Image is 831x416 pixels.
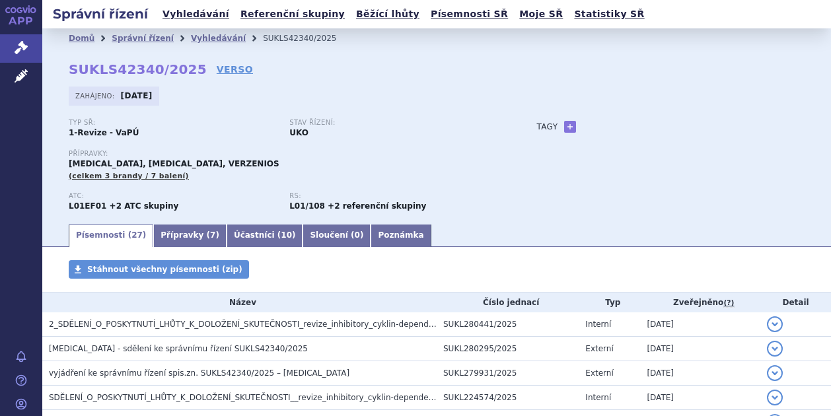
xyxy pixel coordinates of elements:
a: + [564,121,576,133]
a: Písemnosti SŘ [427,5,512,23]
strong: palbociklib [289,201,325,211]
a: Domů [69,34,94,43]
th: Číslo jednací [437,293,579,312]
strong: UKO [289,128,308,137]
span: SDĚLENÍ_O_POSKYTNUTÍ_LHŮTY_K_DOLOŽENÍ_SKUTEČNOSTI__revize_inhibitory_cyklin-dependentní_kinázy_CDKi_ [49,393,500,402]
a: Vyhledávání [191,34,246,43]
td: SUKL280441/2025 [437,312,579,337]
th: Detail [760,293,831,312]
a: Vyhledávání [159,5,233,23]
span: 2_SDĚLENÍ_O_POSKYTNUTÍ_LHŮTY_K_DOLOŽENÍ_SKUTEČNOSTI_revize_inhibitory_cyklin-dependentní kinázy_CDKi [49,320,500,329]
strong: SUKLS42340/2025 [69,61,207,77]
a: Běžící lhůty [352,5,423,23]
span: Stáhnout všechny písemnosti (zip) [87,265,242,274]
span: Zahájeno: [75,90,117,101]
a: Referenční skupiny [236,5,349,23]
span: 7 [210,230,215,240]
a: Přípravky (7) [153,225,227,247]
td: SUKL279931/2025 [437,361,579,386]
a: Písemnosti (27) [69,225,153,247]
button: detail [767,316,783,332]
td: SUKL224574/2025 [437,386,579,410]
th: Zveřejněno [640,293,760,312]
strong: +2 referenční skupiny [328,201,426,211]
td: [DATE] [640,337,760,361]
span: Externí [585,344,613,353]
button: detail [767,390,783,405]
span: [MEDICAL_DATA], [MEDICAL_DATA], VERZENIOS [69,159,279,168]
button: detail [767,341,783,357]
span: 27 [131,230,143,240]
strong: 1-Revize - VaPÚ [69,128,139,137]
h3: Tagy [536,119,558,135]
a: Poznámka [371,225,431,247]
p: ATC: [69,192,276,200]
a: Sloučení (0) [303,225,371,247]
a: Účastníci (10) [227,225,303,247]
abbr: (?) [723,298,734,308]
span: IBRANCE - sdělení ke správnímu řízení SUKLS42340/2025 [49,344,308,353]
th: Typ [579,293,640,312]
span: 0 [355,230,360,240]
p: Stav řízení: [289,119,497,127]
a: Statistiky SŘ [570,5,648,23]
span: Externí [585,368,613,378]
a: Moje SŘ [515,5,567,23]
a: Stáhnout všechny písemnosti (zip) [69,260,249,279]
span: vyjádření ke správnímu řízení spis.zn. SUKLS42340/2025 – Ibrance [49,368,349,378]
p: RS: [289,192,497,200]
a: Správní řízení [112,34,174,43]
td: [DATE] [640,312,760,337]
p: Typ SŘ: [69,119,276,127]
strong: PALBOCIKLIB [69,201,106,211]
td: SUKL280295/2025 [437,337,579,361]
a: VERSO [217,63,253,76]
th: Název [42,293,437,312]
td: [DATE] [640,386,760,410]
span: (celkem 3 brandy / 7 balení) [69,172,189,180]
button: detail [767,365,783,381]
span: 10 [281,230,292,240]
p: Přípravky: [69,150,510,158]
strong: +2 ATC skupiny [110,201,179,211]
strong: [DATE] [121,91,153,100]
span: Interní [585,320,611,329]
li: SUKLS42340/2025 [263,28,353,48]
h2: Správní řízení [42,5,159,23]
td: [DATE] [640,361,760,386]
span: Interní [585,393,611,402]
